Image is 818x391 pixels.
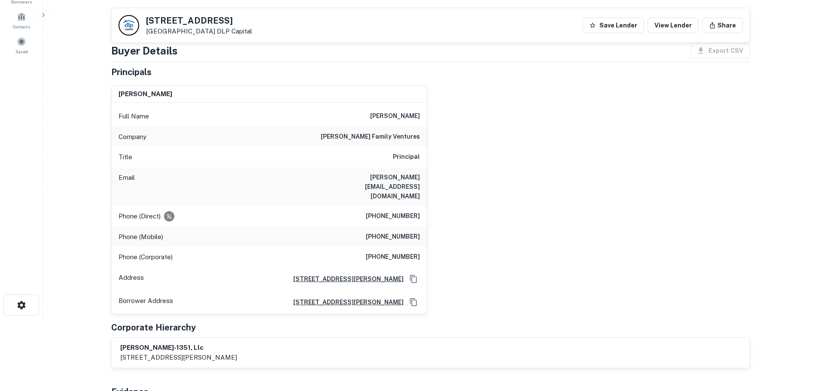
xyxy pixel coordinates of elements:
button: Share [702,18,743,33]
h6: Principal [393,152,420,162]
button: Copy Address [407,296,420,309]
a: [STREET_ADDRESS][PERSON_NAME] [286,297,404,307]
a: DLP Capital [217,27,252,35]
span: Contacts [13,23,30,30]
h6: [PERSON_NAME] [119,89,172,99]
a: View Lender [648,18,699,33]
a: Contacts [3,9,40,32]
a: Saved [3,33,40,57]
h6: [PHONE_NUMBER] [366,211,420,221]
h6: [PERSON_NAME]-1351, llc [120,343,237,353]
iframe: Chat Widget [775,322,818,364]
p: Borrower Address [119,296,173,309]
a: [STREET_ADDRESS][PERSON_NAME] [286,274,404,284]
h6: [PERSON_NAME][EMAIL_ADDRESS][DOMAIN_NAME] [317,173,420,201]
h5: Principals [111,66,152,79]
div: Requests to not be contacted at this number [164,211,174,221]
h6: [PERSON_NAME] [370,111,420,121]
button: Save Lender [582,18,644,33]
p: Phone (Direct) [119,211,161,221]
p: [STREET_ADDRESS][PERSON_NAME] [120,352,237,363]
div: Sending borrower request to AI... [101,23,165,36]
p: Title [119,152,132,162]
p: Company [119,132,146,142]
h5: [STREET_ADDRESS] [146,16,252,25]
span: Saved [15,48,28,55]
p: Email [119,173,135,201]
h6: [PERSON_NAME] family ventures [321,132,420,142]
h6: [PHONE_NUMBER] [366,252,420,262]
p: [GEOGRAPHIC_DATA] [146,27,252,35]
p: Address [119,273,144,285]
h4: Buyer Details [111,43,178,58]
p: Phone (Corporate) [119,252,173,262]
p: Full Name [119,111,149,121]
h6: [PHONE_NUMBER] [366,232,420,242]
p: Phone (Mobile) [119,232,163,242]
h5: Corporate Hierarchy [111,321,196,334]
button: Copy Address [407,273,420,285]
